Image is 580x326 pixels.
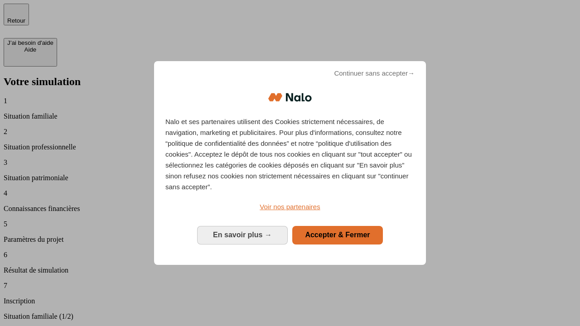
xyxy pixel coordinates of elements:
[268,84,312,111] img: Logo
[213,231,272,239] span: En savoir plus →
[260,203,320,211] span: Voir nos partenaires
[197,226,288,244] button: En savoir plus: Configurer vos consentements
[305,231,370,239] span: Accepter & Fermer
[292,226,383,244] button: Accepter & Fermer: Accepter notre traitement des données et fermer
[154,61,426,264] div: Bienvenue chez Nalo Gestion du consentement
[165,116,415,192] p: Nalo et ses partenaires utilisent des Cookies strictement nécessaires, de navigation, marketing e...
[165,201,415,212] a: Voir nos partenaires
[334,68,415,79] span: Continuer sans accepter→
